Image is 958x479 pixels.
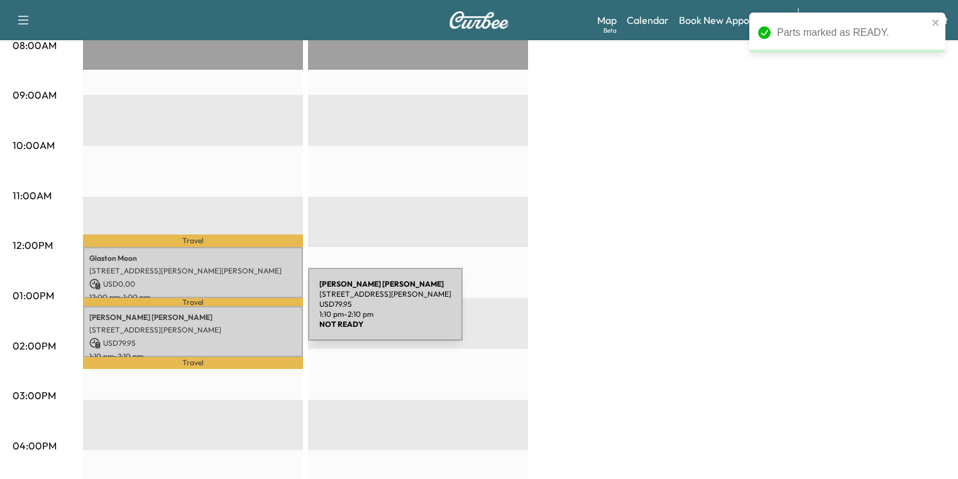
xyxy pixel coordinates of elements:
[13,87,57,102] p: 09:00AM
[679,13,785,28] a: Book New Appointment
[89,312,297,322] p: [PERSON_NAME] [PERSON_NAME]
[627,13,669,28] a: Calendar
[89,351,297,361] p: 1:10 pm - 2:10 pm
[597,13,617,28] a: MapBeta
[89,325,297,335] p: [STREET_ADDRESS][PERSON_NAME]
[89,292,297,302] p: 12:00 pm - 1:00 pm
[13,338,56,353] p: 02:00PM
[13,188,52,203] p: 11:00AM
[83,234,303,247] p: Travel
[449,11,509,29] img: Curbee Logo
[89,278,297,290] p: USD 0.00
[13,38,57,53] p: 08:00AM
[13,438,57,453] p: 04:00PM
[89,338,297,349] p: USD 79.95
[13,138,55,153] p: 10:00AM
[13,288,54,303] p: 01:00PM
[89,266,297,276] p: [STREET_ADDRESS][PERSON_NAME][PERSON_NAME]
[603,26,617,35] div: Beta
[83,357,303,369] p: Travel
[777,25,928,40] div: Parts marked as READY.
[13,238,53,253] p: 12:00PM
[932,18,940,28] button: close
[83,298,303,306] p: Travel
[89,253,297,263] p: Glaston Moon
[13,388,56,403] p: 03:00PM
